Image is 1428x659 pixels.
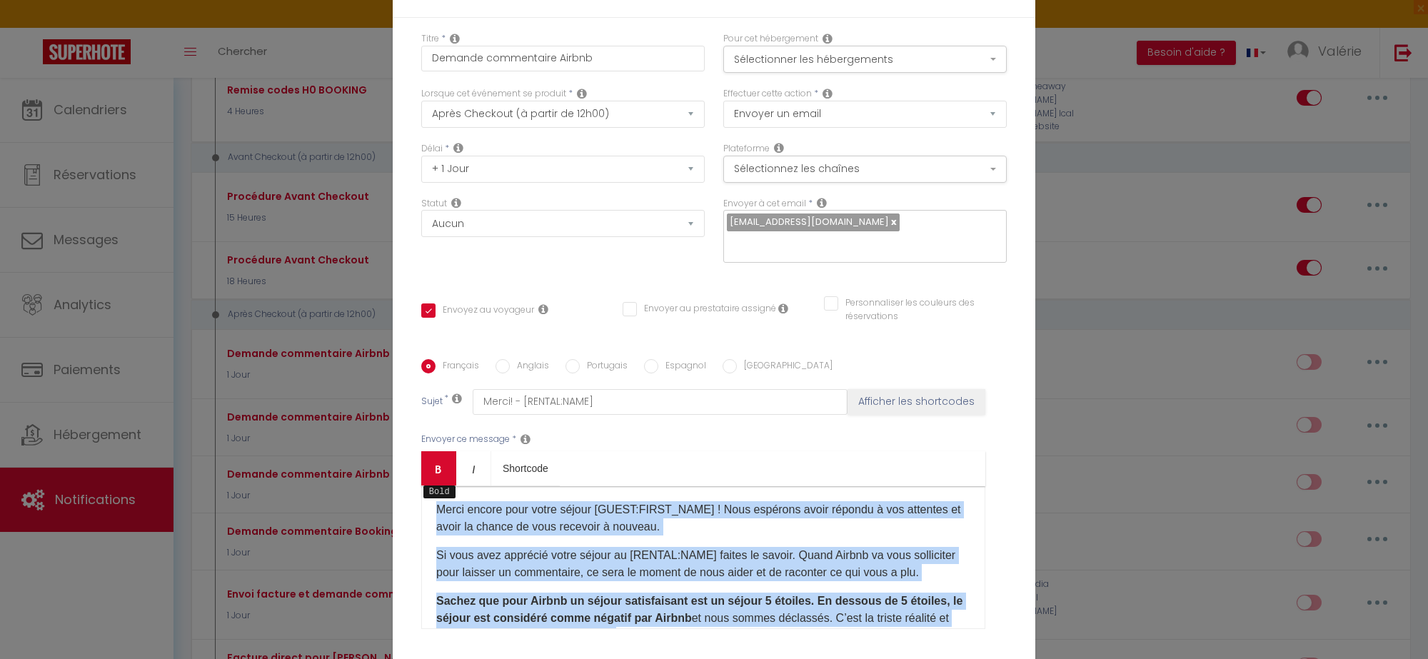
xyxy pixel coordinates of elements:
[436,547,970,581] p: Si vous avez apprécié votre séjour au [RENTAL:NAME] ​faites le savoir. Quand Airbnb va vous solli...
[451,197,461,208] i: Booking status
[37,37,161,49] div: Domaine: [DOMAIN_NAME]
[40,23,70,34] div: v 4.0.25
[421,433,510,446] label: Envoyer ce message
[723,46,1007,73] button: Sélectionner les hébergements
[421,197,447,211] label: Statut
[421,87,566,101] label: Lorsque cet événement se produit
[436,595,962,624] b: Sachez que pour Airbnb un séjour satisfaisant est un séjour 5 étoiles. En dessous de 5 étoiles, l...
[848,389,985,415] button: Afficher les shortcodes
[823,88,833,99] i: Action Type
[774,142,784,154] i: Action Channel
[577,88,587,99] i: Event Occur
[178,84,218,94] div: Mots-clés
[456,451,491,486] a: Italic
[730,215,889,228] span: [EMAIL_ADDRESS][DOMAIN_NAME]
[436,359,479,375] label: Français
[162,83,174,94] img: tab_keywords_by_traffic_grey.svg
[23,37,34,49] img: website_grey.svg
[423,486,456,498] span: Bold
[450,33,460,44] i: Title
[737,359,833,375] label: [GEOGRAPHIC_DATA]
[723,32,818,46] label: Pour cet hébergement
[74,84,110,94] div: Domaine
[510,359,549,375] label: Anglais
[817,197,827,208] i: Recipient
[421,486,985,629] div: ​
[723,156,1007,183] button: Sélectionnez les chaînes
[723,87,812,101] label: Effectuer cette action
[421,395,443,410] label: Sujet
[23,23,34,34] img: logo_orange.svg
[658,359,706,375] label: Espagnol
[452,393,462,404] i: Subject
[823,33,833,44] i: This Rental
[723,197,806,211] label: Envoyer à cet email
[521,433,531,445] i: Message
[491,451,560,486] a: Shortcode
[580,359,628,375] label: Portugais
[421,451,456,486] a: Bold
[723,142,770,156] label: Plateforme
[58,83,69,94] img: tab_domain_overview_orange.svg
[421,142,443,156] label: Délai
[436,501,970,535] p: Merci encore pour votre séjour [GUEST:FIRST_NAME]​ ! Nous espérons avoir répondu à vos attentes e...
[421,32,439,46] label: Titre
[436,593,970,644] p: et nous sommes déclassés.​​ C’est la triste réalité et nous souhaitions vous en informer.
[538,303,548,315] i: Envoyer au voyageur
[778,303,788,314] i: Envoyer au prestataire si il est assigné
[453,142,463,154] i: Action Time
